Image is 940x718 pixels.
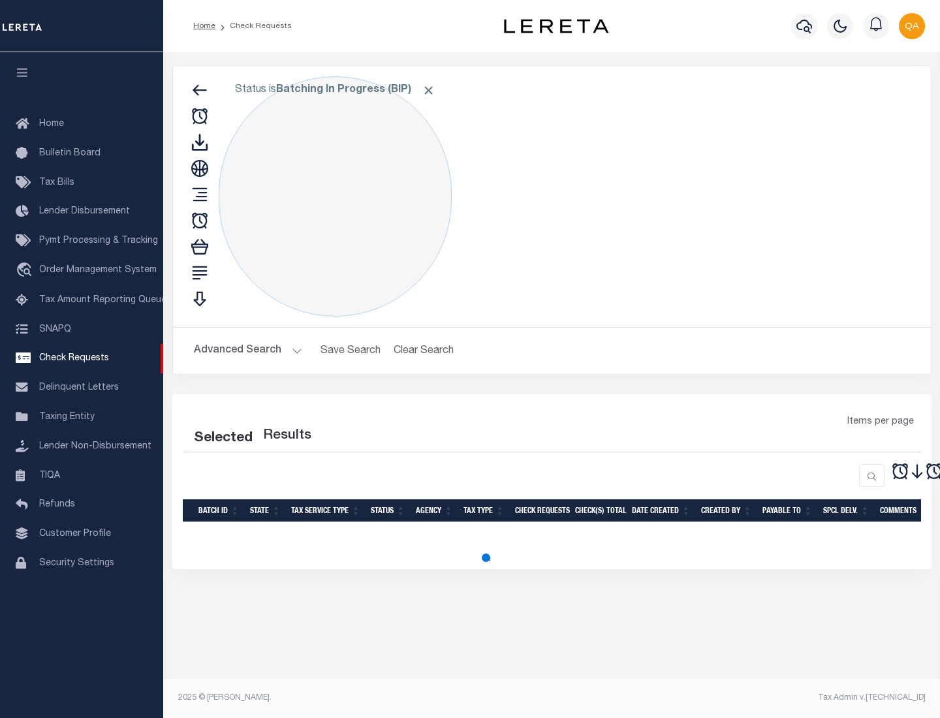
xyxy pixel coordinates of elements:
[39,296,166,305] span: Tax Amount Reporting Queue
[39,442,151,451] span: Lender Non-Disbursement
[875,499,933,522] th: Comments
[39,354,109,363] span: Check Requests
[245,499,286,522] th: State
[16,262,37,279] i: travel_explore
[510,499,570,522] th: Check Requests
[286,499,366,522] th: Tax Service Type
[39,207,130,216] span: Lender Disbursement
[39,559,114,568] span: Security Settings
[39,471,60,480] span: TIQA
[504,19,608,33] img: logo-dark.svg
[39,236,158,245] span: Pymt Processing & Tracking
[366,499,411,522] th: Status
[696,499,757,522] th: Created By
[194,428,253,449] div: Selected
[757,499,818,522] th: Payable To
[39,324,71,334] span: SNAPQ
[39,383,119,392] span: Delinquent Letters
[276,85,435,95] b: Batching In Progress (BIP)
[39,500,75,509] span: Refunds
[219,76,452,317] div: Click to Edit
[313,338,388,364] button: Save Search
[818,499,875,522] th: Spcl Delv.
[39,413,95,422] span: Taxing Entity
[570,499,627,522] th: Check(s) Total
[39,178,74,187] span: Tax Bills
[627,499,696,522] th: Date Created
[388,338,460,364] button: Clear Search
[168,692,552,704] div: 2025 © [PERSON_NAME].
[263,426,311,446] label: Results
[194,338,302,364] button: Advanced Search
[422,84,435,97] span: Click to Remove
[39,149,101,158] span: Bulletin Board
[215,20,292,32] li: Check Requests
[899,13,925,39] img: svg+xml;base64,PHN2ZyB4bWxucz0iaHR0cDovL3d3dy53My5vcmcvMjAwMC9zdmciIHBvaW50ZXItZXZlbnRzPSJub25lIi...
[39,119,64,129] span: Home
[561,692,926,704] div: Tax Admin v.[TECHNICAL_ID]
[193,22,215,30] a: Home
[39,266,157,275] span: Order Management System
[39,529,111,538] span: Customer Profile
[411,499,458,522] th: Agency
[458,499,510,522] th: Tax Type
[847,415,914,429] span: Items per page
[193,499,245,522] th: Batch Id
